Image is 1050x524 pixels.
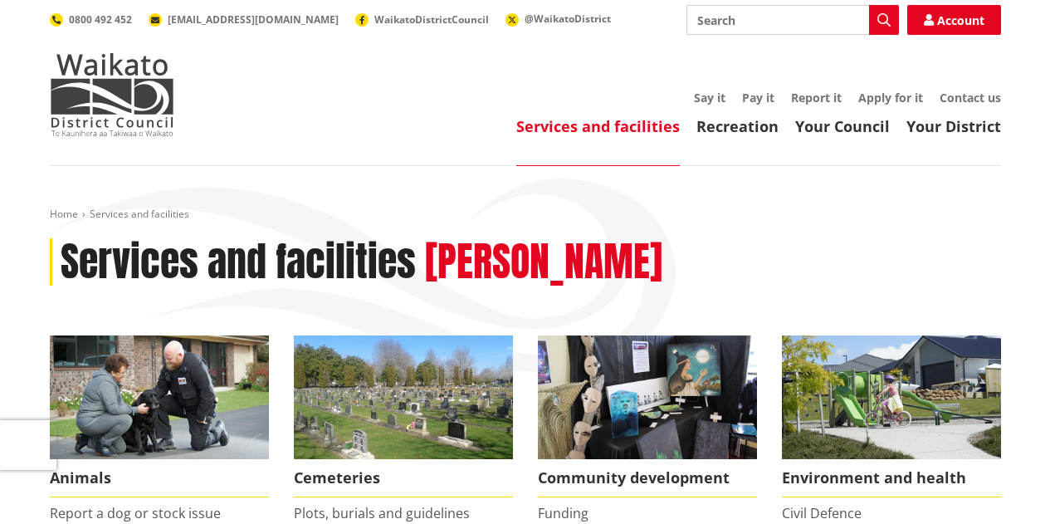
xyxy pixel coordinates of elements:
img: Huntly Cemetery [294,335,513,459]
a: 0800 492 452 [50,12,132,27]
a: Your Council [795,116,890,136]
span: Environment and health [782,459,1001,497]
a: [EMAIL_ADDRESS][DOMAIN_NAME] [149,12,339,27]
a: Account [907,5,1001,35]
input: Search input [686,5,899,35]
a: Services and facilities [516,116,680,136]
a: @WaikatoDistrict [505,12,611,26]
a: Funding [538,504,588,522]
span: Cemeteries [294,459,513,497]
span: WaikatoDistrictCouncil [374,12,489,27]
a: Say it [694,90,725,105]
span: 0800 492 452 [69,12,132,27]
a: New housing in Pokeno Environment and health [782,335,1001,497]
a: Home [50,207,78,221]
a: Apply for it [858,90,923,105]
h1: Services and facilities [61,238,416,286]
span: @WaikatoDistrict [525,12,611,26]
a: Plots, burials and guidelines [294,504,470,522]
a: Recreation [696,116,779,136]
a: Report it [791,90,842,105]
a: Huntly Cemetery Cemeteries [294,335,513,497]
a: Your District [906,116,1001,136]
a: Contact us [940,90,1001,105]
span: Animals [50,459,269,497]
span: Services and facilities [90,207,189,221]
img: Animal Control [50,335,269,459]
img: New housing in Pokeno [782,335,1001,459]
a: Waikato District Council Animal Control team Animals [50,335,269,497]
a: Matariki Travelling Suitcase Art Exhibition Community development [538,335,757,497]
a: Report a dog or stock issue [50,504,221,522]
a: Civil Defence [782,504,862,522]
h2: [PERSON_NAME] [425,238,662,286]
img: Waikato District Council - Te Kaunihera aa Takiwaa o Waikato [50,53,174,136]
span: Community development [538,459,757,497]
img: Matariki Travelling Suitcase Art Exhibition [538,335,757,459]
nav: breadcrumb [50,208,1001,222]
span: [EMAIL_ADDRESS][DOMAIN_NAME] [168,12,339,27]
a: WaikatoDistrictCouncil [355,12,489,27]
a: Pay it [742,90,774,105]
